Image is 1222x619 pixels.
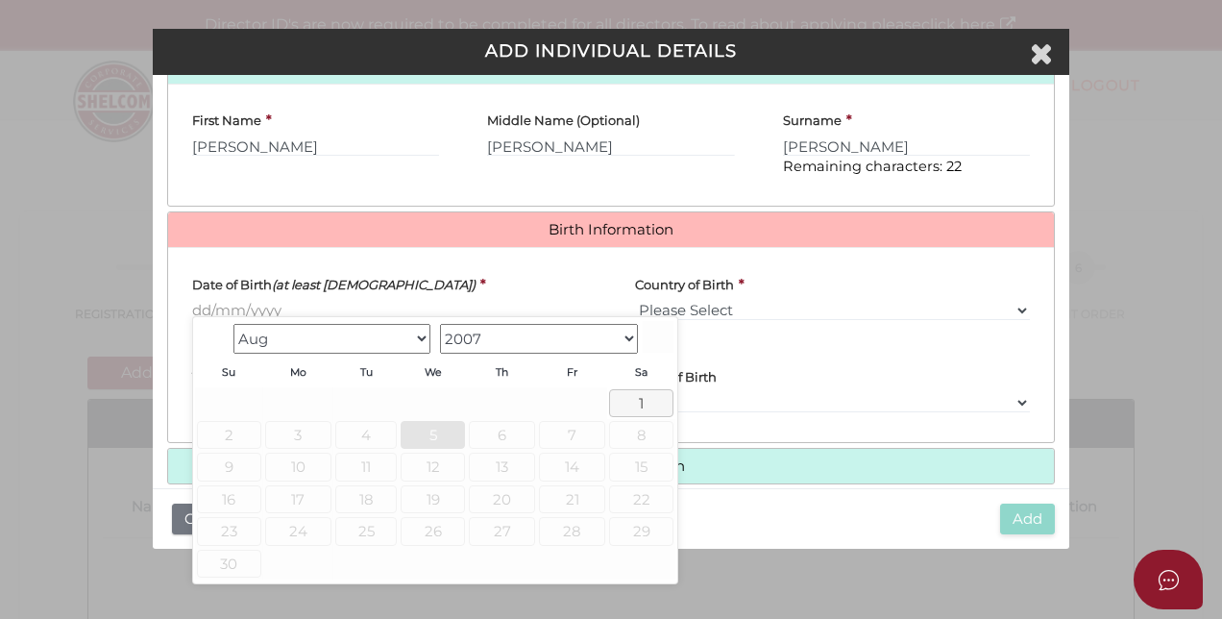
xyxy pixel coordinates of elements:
[401,485,465,513] span: 19
[360,366,373,379] span: Tuesday
[265,517,331,545] span: 24
[265,485,331,513] span: 17
[197,453,261,481] span: 9
[335,421,397,449] span: 4
[335,517,397,545] span: 25
[609,517,673,545] span: 29
[609,453,673,481] span: 15
[222,366,235,379] span: Sunday
[496,366,508,379] span: Thursday
[643,321,673,352] a: Next
[197,485,261,513] span: 16
[197,550,261,578] span: 30
[635,366,648,379] span: Saturday
[197,517,261,545] span: 23
[469,517,535,545] span: 27
[290,366,306,379] span: Monday
[197,321,228,352] a: Prev
[1134,550,1203,609] button: Open asap
[609,389,673,417] a: 1
[265,421,331,449] span: 3
[539,485,605,513] span: 21
[539,453,605,481] span: 14
[469,421,535,449] span: 6
[1000,504,1055,535] button: Add
[335,453,397,481] span: 11
[401,453,465,481] span: 12
[183,458,1039,475] a: Address Information
[609,421,673,449] span: 8
[567,366,577,379] span: Friday
[401,421,465,449] span: 5
[401,517,465,545] span: 26
[172,504,235,535] button: Close
[197,421,261,449] span: 2
[335,485,397,513] span: 18
[469,485,535,513] span: 20
[265,453,331,481] span: 10
[469,453,535,481] span: 13
[539,517,605,545] span: 28
[539,421,605,449] span: 7
[425,366,442,379] span: Wednesday
[609,485,673,513] span: 22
